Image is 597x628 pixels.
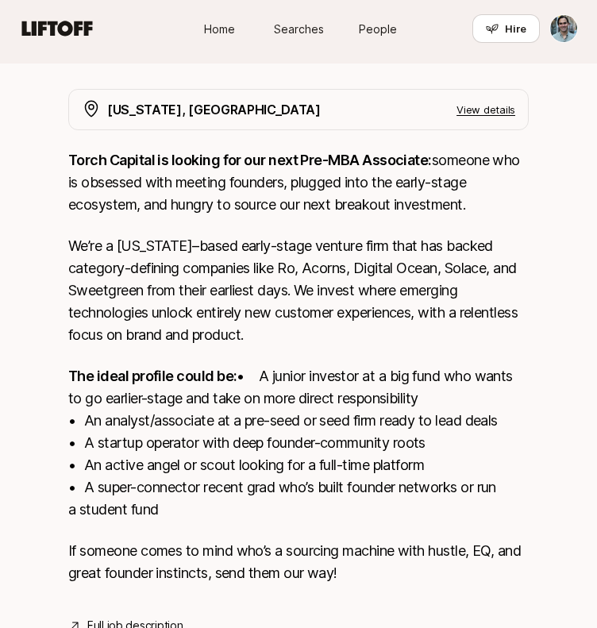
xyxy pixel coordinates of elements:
[274,21,324,37] span: Searches
[550,15,577,42] img: Jake Moross
[68,152,432,168] strong: Torch Capital is looking for our next Pre-MBA Associate:
[359,21,397,37] span: People
[107,99,321,120] p: [US_STATE], [GEOGRAPHIC_DATA]
[68,149,529,216] p: someone who is obsessed with meeting founders, plugged into the early-stage ecosystem, and hungry...
[68,235,529,346] p: We’re a [US_STATE]–based early-stage venture firm that has backed category-defining companies lik...
[204,21,235,37] span: Home
[472,14,540,43] button: Hire
[179,14,259,44] a: Home
[549,14,578,43] button: Jake Moross
[68,540,529,584] p: If someone comes to mind who’s a sourcing machine with hustle, EQ, and great founder instincts, s...
[68,365,529,521] p: • A junior investor at a big fund who wants to go earlier-stage and take on more direct responsib...
[259,14,338,44] a: Searches
[505,21,526,37] span: Hire
[68,368,237,384] strong: The ideal profile could be:
[338,14,418,44] a: People
[456,102,515,118] p: View details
